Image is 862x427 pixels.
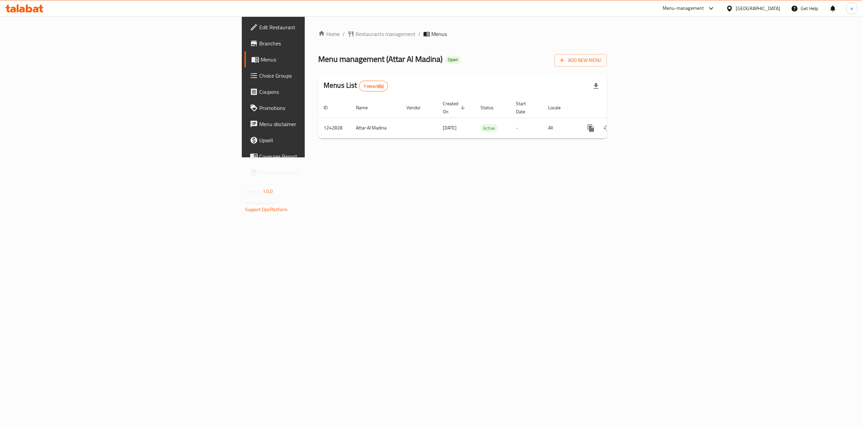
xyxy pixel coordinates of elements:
span: 1 record(s) [359,83,388,89]
a: Edit Restaurant [244,19,386,35]
span: Vendor [406,104,429,112]
button: Add New Menu [555,54,607,67]
span: Promotions [259,104,380,112]
td: - [510,118,543,138]
button: Change Status [599,120,615,136]
span: Coverage Report [259,152,380,160]
span: Get support on: [245,198,276,207]
a: Branches [244,35,386,51]
a: Menu disclaimer [244,116,386,132]
div: [GEOGRAPHIC_DATA] [736,5,780,12]
div: Active [480,124,498,132]
div: Menu-management [663,4,704,12]
a: Promotions [244,100,386,116]
a: Upsell [244,132,386,148]
a: Grocery Checklist [244,164,386,181]
td: All [543,118,577,138]
span: Coupons [259,88,380,96]
div: Total records count [359,81,388,91]
div: Open [445,56,461,64]
span: Created On [443,100,467,116]
span: Menus [431,30,447,38]
nav: breadcrumb [318,30,607,38]
span: ID [324,104,336,112]
th: Actions [577,98,653,118]
span: Open [445,57,461,63]
span: e [851,5,853,12]
span: Locale [548,104,569,112]
li: / [418,30,421,38]
span: 1.0.0 [263,187,273,196]
span: Menu disclaimer [259,120,380,128]
a: Choice Groups [244,68,386,84]
span: Grocery Checklist [259,168,380,177]
span: Menus [261,55,380,64]
div: Export file [588,78,604,94]
h2: Menus List [324,80,388,91]
span: Active [480,124,498,132]
span: Choice Groups [259,72,380,80]
span: Start Date [516,100,535,116]
a: Coverage Report [244,148,386,164]
span: Branches [259,39,380,47]
span: Add New Menu [560,56,601,65]
a: Coupons [244,84,386,100]
span: Version: [245,187,262,196]
button: more [583,120,599,136]
span: Status [480,104,502,112]
span: [DATE] [443,123,457,132]
span: Edit Restaurant [259,23,380,31]
table: enhanced table [318,98,653,139]
a: Support.OpsPlatform [245,205,288,214]
span: Name [356,104,376,112]
span: Upsell [259,136,380,144]
a: Menus [244,51,386,68]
